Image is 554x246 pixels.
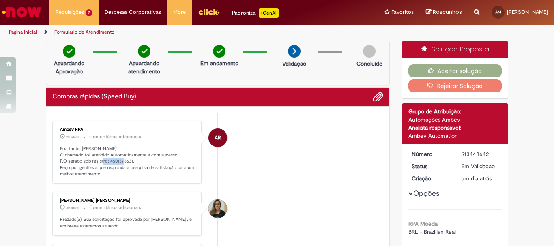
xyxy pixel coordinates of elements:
[356,60,382,68] p: Concluído
[60,216,195,229] p: Prezado(a), Sua solicitação foi aprovada por [PERSON_NAME] , e em breve estaremos atuando.
[406,174,455,182] dt: Criação
[507,9,548,15] span: [PERSON_NAME]
[408,228,456,235] span: BRL - Brazilian Real
[426,9,462,16] a: Rascunhos
[125,59,164,75] p: Aguardando atendimento
[433,8,462,16] span: Rascunhos
[461,150,499,158] div: R13448642
[60,127,195,132] div: Ambev RPA
[282,60,306,68] p: Validação
[173,8,186,16] span: More
[200,59,238,67] p: Em andamento
[86,9,92,16] span: 7
[208,128,227,147] div: Ambev RPA
[461,175,492,182] time: 26/08/2025 14:27:21
[363,45,376,58] img: img-circle-grey.png
[406,150,455,158] dt: Número
[66,205,79,210] span: 3h atrás
[9,29,37,35] a: Página inicial
[402,41,508,58] div: Solução Proposta
[288,45,301,58] img: arrow-next.png
[52,93,136,101] h2: Compras rápidas (Speed Buy) Histórico de tíquete
[60,145,195,178] p: Boa tarde, [PERSON_NAME]! O chamado foi atendido automaticamente e com sucesso. P.O gerado sob re...
[105,8,161,16] span: Despesas Corporativas
[66,135,79,139] span: 2h atrás
[63,45,75,58] img: check-circle-green.png
[198,6,220,18] img: click_logo_yellow_360x200.png
[215,128,221,148] span: AR
[49,59,89,75] p: Aguardando Aprovação
[66,135,79,139] time: 27/08/2025 12:46:41
[1,4,43,20] img: ServiceNow
[138,45,150,58] img: check-circle-green.png
[6,25,363,40] ul: Trilhas de página
[408,64,502,77] button: Aceitar solução
[461,162,499,170] div: Em Validação
[213,45,225,58] img: check-circle-green.png
[391,8,414,16] span: Favoritos
[373,92,383,102] button: Adicionar anexos
[56,8,84,16] span: Requisições
[408,124,502,132] div: Analista responsável:
[408,132,502,140] div: Ambev Automation
[408,116,502,124] div: Automações Ambev
[89,204,141,211] small: Comentários adicionais
[60,198,195,203] div: [PERSON_NAME] [PERSON_NAME]
[408,220,438,227] b: RPA Moeda
[54,29,114,35] a: Formulário de Atendimento
[208,199,227,218] div: Julie Santos Valeriano Da Silva
[461,174,499,182] div: 26/08/2025 14:27:21
[408,107,502,116] div: Grupo de Atribuição:
[408,79,502,92] button: Rejeitar Solução
[259,8,279,18] p: +GenAi
[461,175,492,182] span: um dia atrás
[89,133,141,140] small: Comentários adicionais
[495,9,501,15] span: AM
[406,162,455,170] dt: Status
[232,8,279,18] div: Padroniza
